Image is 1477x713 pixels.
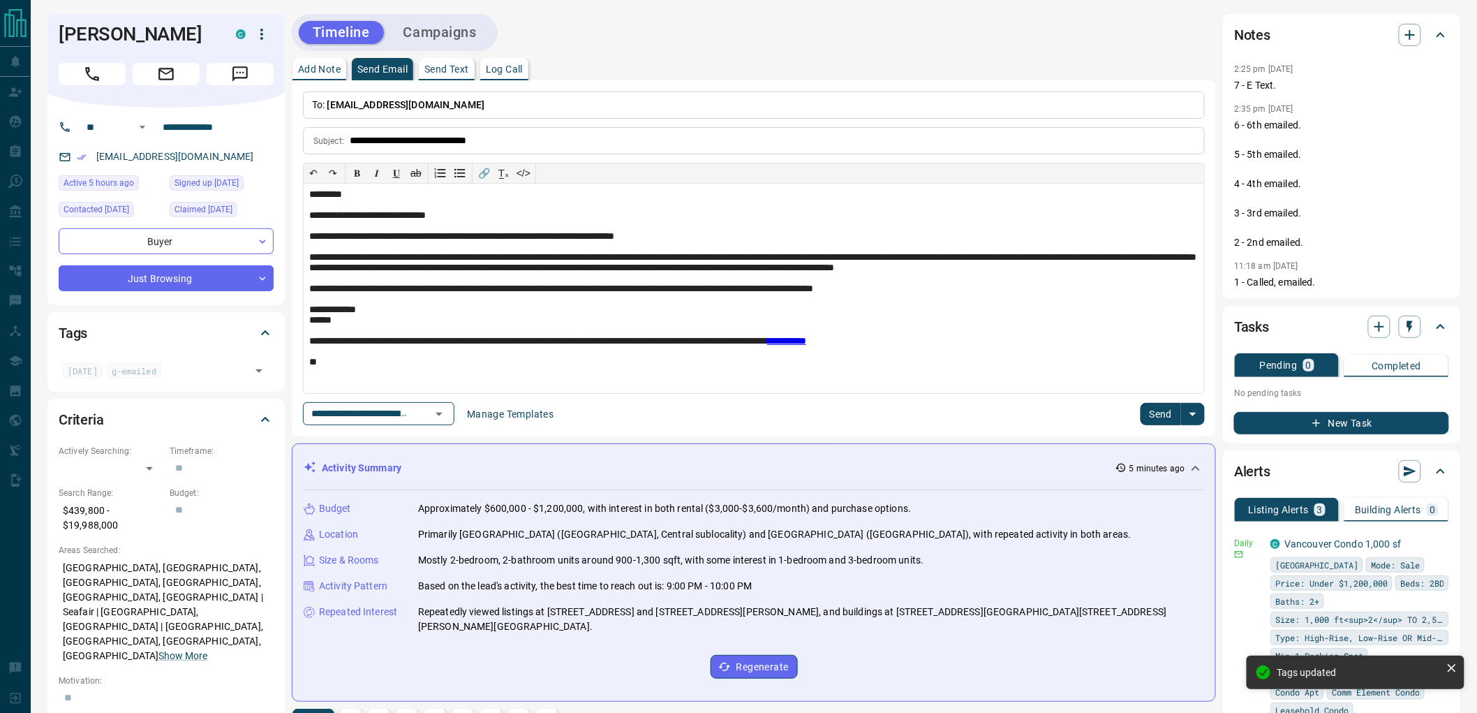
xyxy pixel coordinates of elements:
[459,403,562,425] button: Manage Templates
[1234,18,1449,52] div: Notes
[1275,594,1319,608] span: Baths: 2+
[1260,360,1298,370] p: Pending
[418,553,923,568] p: Mostly 2-bedroom, 2-bathroom units around 900-1,300 sqft, with some interest in 1-bedroom and 3-b...
[1372,361,1422,371] p: Completed
[59,544,274,557] p: Areas Searched:
[133,63,200,85] span: Email
[1248,505,1309,515] p: Listing Alerts
[319,553,379,568] p: Size & Rooms
[1355,505,1421,515] p: Building Alerts
[1275,649,1363,663] span: Min 1 Parking Spot
[59,557,274,668] p: [GEOGRAPHIC_DATA], [GEOGRAPHIC_DATA], [GEOGRAPHIC_DATA], [GEOGRAPHIC_DATA], [GEOGRAPHIC_DATA], [G...
[1275,558,1358,572] span: [GEOGRAPHIC_DATA]
[367,163,387,183] button: 𝑰
[207,63,274,85] span: Message
[175,203,232,216] span: Claimed [DATE]
[1141,403,1205,425] div: split button
[304,163,323,183] button: ↶
[711,655,798,679] button: Regenerate
[1234,104,1293,114] p: 2:35 pm [DATE]
[1430,505,1435,515] p: 0
[1234,261,1298,271] p: 11:18 am [DATE]
[450,163,470,183] button: Bullet list
[59,675,274,687] p: Motivation:
[1234,383,1449,404] p: No pending tasks
[175,176,239,190] span: Signed up [DATE]
[96,151,254,162] a: [EMAIL_ADDRESS][DOMAIN_NAME]
[410,168,422,179] s: ab
[319,527,358,542] p: Location
[59,499,163,537] p: $439,800 - $19,988,000
[1234,310,1449,344] div: Tasks
[59,202,163,221] div: Wed Sep 10 2025
[1371,558,1420,572] span: Mode: Sale
[77,152,87,162] svg: Email Verified
[418,579,752,594] p: Based on the lead's activity, the best time to reach out is: 9:00 PM - 10:00 PM
[486,64,523,74] p: Log Call
[1234,537,1262,550] p: Daily
[59,403,274,436] div: Criteria
[303,91,1205,119] p: To:
[59,23,215,45] h1: [PERSON_NAME]
[299,21,384,44] button: Timeline
[236,29,246,39] div: condos.ca
[1234,316,1269,338] h2: Tasks
[1234,275,1449,290] p: 1 - Called, emailed.
[323,163,343,183] button: ↷
[494,163,514,183] button: T̲ₓ
[134,119,151,135] button: Open
[59,445,163,457] p: Actively Searching:
[418,501,911,516] p: Approximately $600,000 - $1,200,000, with interest in both rental ($3,000-$3,600/month) and purch...
[475,163,494,183] button: 🔗
[59,409,104,431] h2: Criteria
[319,605,397,619] p: Repeated Interest
[322,461,401,476] p: Activity Summary
[304,455,1204,481] div: Activity Summary5 minutes ago
[59,63,126,85] span: Call
[170,445,274,457] p: Timeframe:
[1277,667,1441,678] div: Tags updated
[1275,631,1444,645] span: Type: High-Rise, Low-Rise OR Mid-Rise
[348,163,367,183] button: 𝐁
[59,316,274,350] div: Tags
[389,21,491,44] button: Campaigns
[357,64,408,74] p: Send Email
[59,487,163,499] p: Search Range:
[1234,550,1244,559] svg: Email
[59,322,87,344] h2: Tags
[319,579,387,594] p: Activity Pattern
[1270,539,1280,549] div: condos.ca
[1284,538,1401,550] a: Vancouver Condo 1,000 sf
[429,404,449,424] button: Open
[1234,78,1449,93] p: 7 - E Text.
[514,163,533,183] button: </>
[170,202,274,221] div: Sun Jul 27 2025
[1400,576,1444,590] span: Beds: 2BD
[158,649,207,663] button: Show More
[1275,612,1444,626] span: Size: 1,000 ft<sup>2</sup> TO 2,500 ft<sup>2</sup>
[1234,24,1270,46] h2: Notes
[59,228,274,254] div: Buyer
[418,605,1204,634] p: Repeatedly viewed listings at [STREET_ADDRESS] and [STREET_ADDRESS][PERSON_NAME], and buildings a...
[64,203,129,216] span: Contacted [DATE]
[1129,462,1185,475] p: 5 minutes ago
[1141,403,1182,425] button: Send
[319,501,351,516] p: Budget
[1234,64,1293,74] p: 2:25 pm [DATE]
[59,175,163,195] div: Sun Oct 12 2025
[59,265,274,291] div: Just Browsing
[1234,412,1449,434] button: New Task
[1317,505,1323,515] p: 3
[64,176,134,190] span: Active 5 hours ago
[387,163,406,183] button: 𝐔
[1234,455,1449,488] div: Alerts
[170,175,274,195] div: Sun Jul 27 2025
[424,64,469,74] p: Send Text
[1234,118,1449,250] p: 6 - 6th emailed. 5 - 5th emailed. 4 - 4th emailed. 3 - 3rd emailed. 2 - 2nd emailed.
[393,168,400,179] span: 𝐔
[249,361,269,381] button: Open
[1234,460,1270,483] h2: Alerts
[170,487,274,499] p: Budget:
[327,99,485,110] span: [EMAIL_ADDRESS][DOMAIN_NAME]
[431,163,450,183] button: Numbered list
